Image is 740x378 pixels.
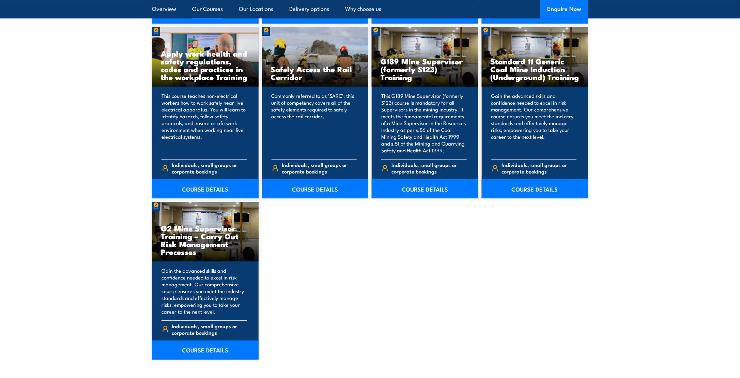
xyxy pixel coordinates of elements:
[392,162,467,175] span: Individuals, small groups or corporate bookings
[262,179,369,198] a: COURSE DETAILS
[152,179,259,198] a: COURSE DETAILS
[161,267,247,315] p: Gain the advanced skills and confidence needed to excel in risk management. Our comprehensive cou...
[172,323,247,336] span: Individuals, small groups or corporate bookings
[172,162,247,175] span: Individuals, small groups or corporate bookings
[271,65,360,81] h3: Safely Access the Rail Corridor
[491,92,577,154] p: Gain the advanced skills and confidence needed to excel in risk management. Our comprehensive cou...
[282,162,357,175] span: Individuals, small groups or corporate bookings
[482,179,588,198] a: COURSE DETAILS
[502,162,576,175] span: Individuals, small groups or corporate bookings
[152,341,259,360] a: COURSE DETAILS
[491,57,580,81] h3: Standard 11 Generic Coal Mine Induction (Underground) Training
[372,179,478,198] a: COURSE DETAILS
[272,92,357,154] p: Commonly referred to as 'SARC', this unit of competency covers all of the safety elements require...
[161,92,247,154] p: This course teaches non-electrical workers how to work safely near live electrical apparatus. You...
[161,49,250,81] h3: Apply work health and safety regulations, codes and practices in the workplace Training
[381,57,469,81] h3: G189 Mine Supervisor (formerly S123) Training
[381,92,467,154] p: This G189 Mine Supervisor (formerly S123) course is mandatory for all Supervisors in the mining i...
[161,224,250,256] h3: G2 Mine Supervisor Training – Carry Out Risk Management Processes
